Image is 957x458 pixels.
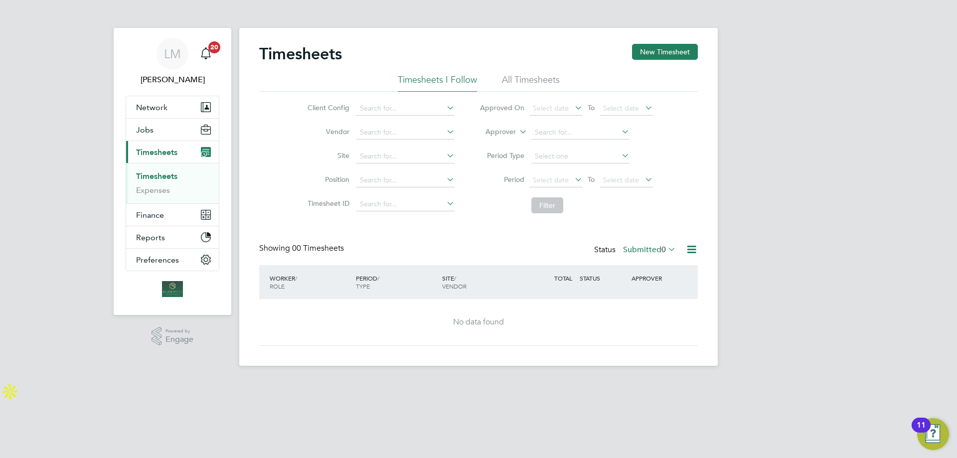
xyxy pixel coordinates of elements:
[377,274,379,282] span: /
[531,150,630,163] input: Select one
[152,327,194,346] a: Powered byEngage
[126,249,219,271] button: Preferences
[126,119,219,141] button: Jobs
[136,125,154,135] span: Jobs
[454,274,456,282] span: /
[356,126,455,140] input: Search for...
[917,425,926,438] div: 11
[629,269,681,287] div: APPROVER
[531,197,563,213] button: Filter
[603,175,639,184] span: Select date
[114,28,231,315] nav: Main navigation
[136,103,167,112] span: Network
[126,204,219,226] button: Finance
[259,44,342,64] h2: Timesheets
[165,335,193,344] span: Engage
[533,104,569,113] span: Select date
[126,96,219,118] button: Network
[136,171,177,181] a: Timesheets
[353,269,440,295] div: PERIOD
[661,245,666,255] span: 0
[577,269,629,287] div: STATUS
[136,148,177,157] span: Timesheets
[269,317,688,327] div: No data found
[917,418,949,450] button: Open Resource Center, 11 new notifications
[398,74,477,92] li: Timesheets I Follow
[442,282,467,290] span: VENDOR
[479,151,524,160] label: Period Type
[295,274,297,282] span: /
[356,150,455,163] input: Search for...
[594,243,678,257] div: Status
[479,175,524,184] label: Period
[305,103,349,112] label: Client Config
[126,141,219,163] button: Timesheets
[554,274,572,282] span: TOTAL
[632,44,698,60] button: New Timesheet
[305,175,349,184] label: Position
[208,41,220,53] span: 20
[126,38,219,86] a: LM[PERSON_NAME]
[267,269,353,295] div: WORKER
[126,163,219,203] div: Timesheets
[136,185,170,195] a: Expenses
[270,282,285,290] span: ROLE
[623,245,676,255] label: Submitted
[305,127,349,136] label: Vendor
[356,173,455,187] input: Search for...
[126,226,219,248] button: Reports
[305,151,349,160] label: Site
[585,173,598,186] span: To
[533,175,569,184] span: Select date
[164,47,181,60] span: LM
[585,101,598,114] span: To
[136,210,164,220] span: Finance
[162,281,183,297] img: aliceroserecruitment-logo-retina.png
[356,282,370,290] span: TYPE
[502,74,560,92] li: All Timesheets
[356,197,455,211] input: Search for...
[196,38,216,70] a: 20
[440,269,526,295] div: SITE
[479,103,524,112] label: Approved On
[259,243,346,254] div: Showing
[136,233,165,242] span: Reports
[126,281,219,297] a: Go to home page
[305,199,349,208] label: Timesheet ID
[126,74,219,86] span: Lucas Maxwell
[603,104,639,113] span: Select date
[356,102,455,116] input: Search for...
[136,255,179,265] span: Preferences
[292,243,344,253] span: 00 Timesheets
[165,327,193,335] span: Powered by
[531,126,630,140] input: Search for...
[471,127,516,137] label: Approver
